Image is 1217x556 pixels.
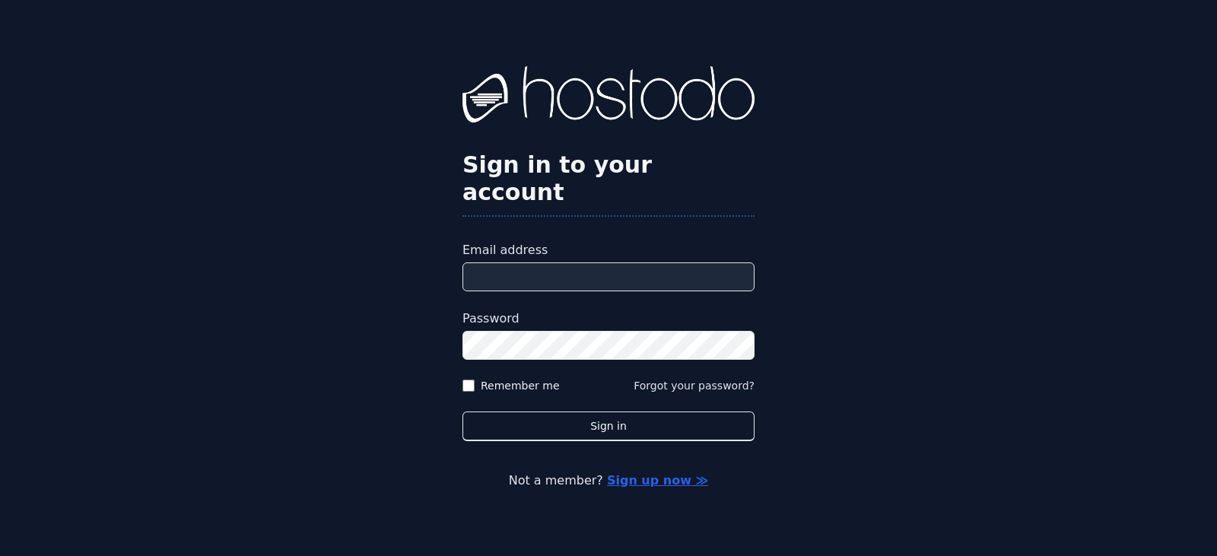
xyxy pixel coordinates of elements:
button: Sign in [462,411,755,441]
label: Email address [462,241,755,259]
a: Sign up now ≫ [607,473,708,488]
img: Hostodo [462,66,755,127]
h2: Sign in to your account [462,151,755,206]
button: Forgot your password? [634,378,755,393]
p: Not a member? [73,472,1144,490]
label: Remember me [481,378,560,393]
label: Password [462,310,755,328]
